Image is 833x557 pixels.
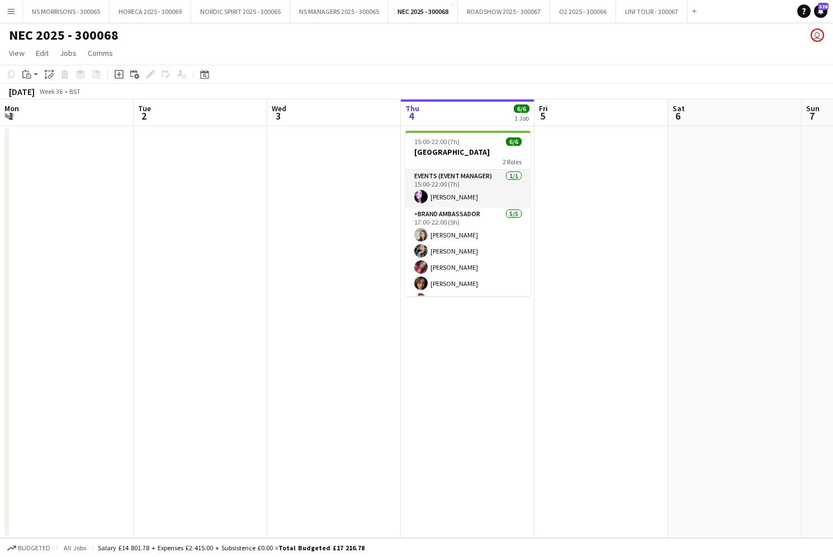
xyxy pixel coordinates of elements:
[458,1,550,22] button: ROADSHOW 2025 - 300067
[673,103,685,113] span: Sat
[9,27,119,44] h1: NEC 2025 - 300068
[290,1,389,22] button: NS MANAGERS 2025 - 300065
[814,4,827,18] a: 326
[37,87,65,96] span: Week 36
[88,48,113,58] span: Comms
[6,542,52,554] button: Budgeted
[18,544,50,552] span: Budgeted
[514,114,529,122] div: 1 Job
[272,103,286,113] span: Wed
[506,137,522,146] span: 6/6
[818,3,829,10] span: 326
[4,46,29,60] a: View
[110,1,191,22] button: HORECA 2025 - 300069
[804,110,820,122] span: 7
[405,131,531,296] app-job-card: 15:00-22:00 (7h)6/6[GEOGRAPHIC_DATA]2 RolesEvents (Event Manager)1/115:00-22:00 (7h)[PERSON_NAME]...
[23,1,110,22] button: NS MORRISONS - 300065
[191,1,290,22] button: NORDIC SPIRIT 2025 - 300065
[539,103,548,113] span: Fri
[514,104,529,113] span: 6/6
[671,110,685,122] span: 6
[405,147,531,157] h3: [GEOGRAPHIC_DATA]
[69,87,81,96] div: BST
[138,103,151,113] span: Tue
[806,103,820,113] span: Sun
[278,544,365,552] span: Total Budgeted £17 216.78
[55,46,81,60] a: Jobs
[31,46,53,60] a: Edit
[61,544,88,552] span: All jobs
[98,544,365,552] div: Salary £14 801.78 + Expenses £2 415.00 + Subsistence £0.00 =
[405,103,419,113] span: Thu
[616,1,688,22] button: UNI TOUR - 300067
[36,48,49,58] span: Edit
[9,86,35,97] div: [DATE]
[537,110,548,122] span: 5
[136,110,151,122] span: 2
[550,1,616,22] button: O2 2025 - 300066
[389,1,458,22] button: NEC 2025 - 300068
[9,48,25,58] span: View
[3,110,19,122] span: 1
[404,110,419,122] span: 4
[4,103,19,113] span: Mon
[270,110,286,122] span: 3
[60,48,77,58] span: Jobs
[503,158,522,166] span: 2 Roles
[414,137,460,146] span: 15:00-22:00 (7h)
[83,46,117,60] a: Comms
[405,208,531,311] app-card-role: Brand Ambassador5/517:00-22:00 (5h)[PERSON_NAME][PERSON_NAME][PERSON_NAME][PERSON_NAME][PERSON_NAME]
[811,28,824,42] app-user-avatar: Closer Payroll
[405,170,531,208] app-card-role: Events (Event Manager)1/115:00-22:00 (7h)[PERSON_NAME]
